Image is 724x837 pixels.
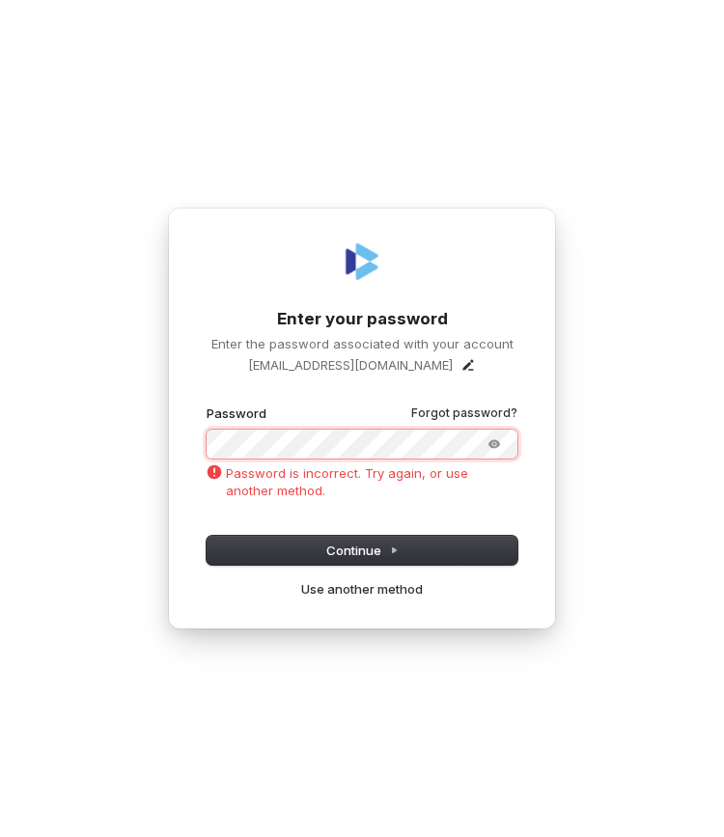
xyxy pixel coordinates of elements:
button: Continue [207,536,517,565]
p: Password is incorrect. Try again, or use another method. [207,464,517,499]
a: Use another method [301,580,423,598]
p: [EMAIL_ADDRESS][DOMAIN_NAME] [248,356,453,374]
button: Edit [460,357,476,373]
a: Forgot password? [411,405,517,421]
button: Show password [475,432,514,456]
label: Password [207,405,266,422]
p: Enter the password associated with your account [207,335,517,352]
span: Continue [326,542,399,559]
img: Coverbase [339,238,385,285]
h1: Enter your password [207,308,517,331]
